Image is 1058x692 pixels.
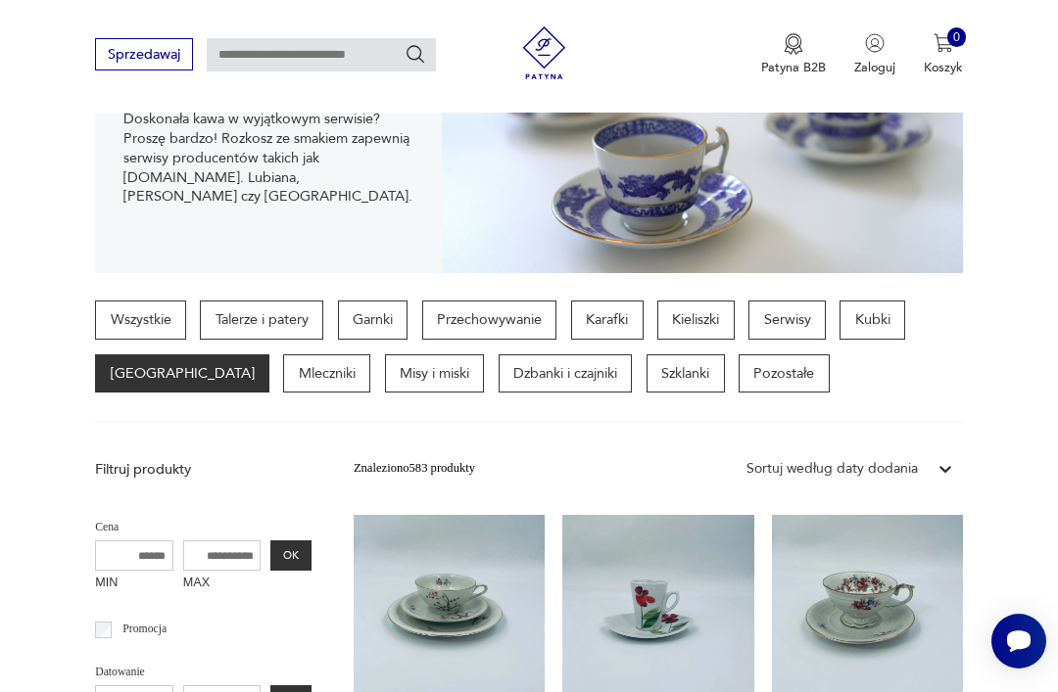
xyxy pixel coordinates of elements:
[748,300,826,340] a: Serwisy
[499,354,633,393] a: Dzbanki i czajniki
[385,354,485,393] a: Misy i miski
[270,540,311,572] button: OK
[123,110,414,207] p: Doskonała kawa w wyjątkowym serwisie? Proszę bardzo! Rozkosz ze smakiem zapewnią serwisy producen...
[183,571,262,598] label: MAX
[865,33,885,53] img: Ikonka użytkownika
[934,33,953,53] img: Ikona koszyka
[761,33,826,76] a: Ikona medaluPatyna B2B
[442,9,962,273] img: 1132479ba2f2d4faba0628093889a7ce.jpg
[761,59,826,76] p: Patyna B2B
[924,59,963,76] p: Koszyk
[354,459,475,479] div: Znaleziono 583 produkty
[511,26,577,79] img: Patyna - sklep z meblami i dekoracjami vintage
[283,354,370,393] a: Mleczniki
[95,38,192,70] button: Sprzedawaj
[746,459,918,479] div: Sortuj według daty dodania
[95,571,173,598] label: MIN
[991,614,1046,669] iframe: Smartsupp widget button
[854,59,895,76] p: Zaloguj
[854,33,895,76] button: Zaloguj
[840,300,905,340] a: Kubki
[95,50,192,62] a: Sprzedawaj
[95,354,269,393] a: [GEOGRAPHIC_DATA]
[95,460,312,480] p: Filtruj produkty
[657,300,735,340] a: Kieliszki
[571,300,644,340] a: Karafki
[422,300,557,340] a: Przechowywanie
[95,300,186,340] a: Wszystkie
[338,300,409,340] a: Garnki
[761,33,826,76] button: Patyna B2B
[122,620,167,639] p: Promocja
[95,518,312,537] p: Cena
[924,33,963,76] button: 0Koszyk
[200,300,323,340] a: Talerze i patery
[95,663,312,682] p: Datowanie
[405,43,426,65] button: Szukaj
[947,27,967,47] div: 0
[784,33,803,55] img: Ikona medalu
[647,354,725,393] a: Szklanki
[739,354,830,393] a: Pozostałe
